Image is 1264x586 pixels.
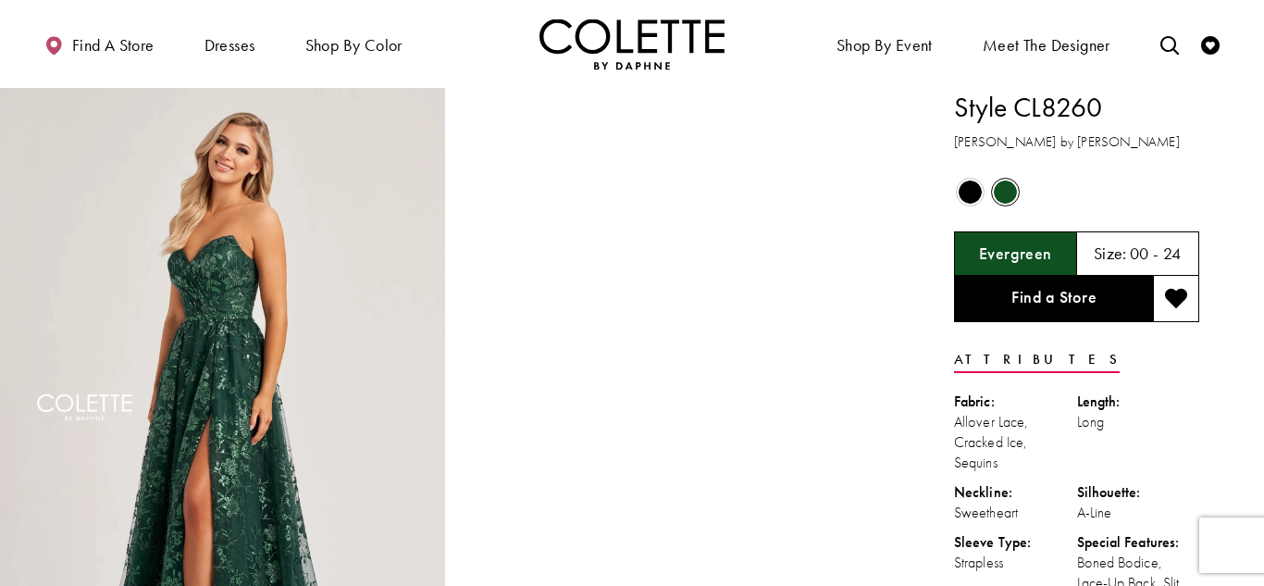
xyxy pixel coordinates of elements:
div: Product color controls state depends on size chosen [954,175,1199,210]
div: Evergreen [989,176,1022,208]
div: Sleeve Type: [954,532,1077,553]
div: Black [954,176,986,208]
div: Allover Lace, Cracked Ice, Sequins [954,412,1077,473]
h3: [PERSON_NAME] by [PERSON_NAME] [954,131,1199,153]
div: Long [1077,412,1200,432]
a: Toggle search [1156,19,1183,69]
div: Strapless [954,553,1077,573]
h5: 00 - 24 [1130,244,1182,263]
a: Check Wishlist [1196,19,1224,69]
span: Shop by color [305,36,403,55]
div: A-Line [1077,503,1200,523]
span: Dresses [200,19,260,69]
span: Shop by color [301,19,407,69]
img: Colette by Daphne [539,19,725,69]
button: Add to wishlist [1153,276,1199,322]
a: Meet the designer [978,19,1115,69]
div: Neckline: [954,482,1077,503]
div: Length: [1077,392,1200,412]
span: Shop By Event [836,36,933,55]
span: Shop By Event [832,19,937,69]
div: Silhouette: [1077,482,1200,503]
a: Visit Home Page [539,19,725,69]
div: Fabric: [954,392,1077,412]
span: Dresses [204,36,255,55]
div: Special Features: [1077,532,1200,553]
h1: Style CL8260 [954,88,1199,127]
span: Meet the designer [983,36,1110,55]
a: Attributes [954,346,1120,373]
video: Style CL8260 Colette by Daphne #1 autoplay loop mute video [454,88,899,310]
span: Find a store [72,36,155,55]
a: Find a Store [954,276,1153,322]
div: Sweetheart [954,503,1077,523]
h5: Chosen color [979,244,1052,263]
span: Size: [1094,243,1127,264]
a: Find a store [40,19,158,69]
